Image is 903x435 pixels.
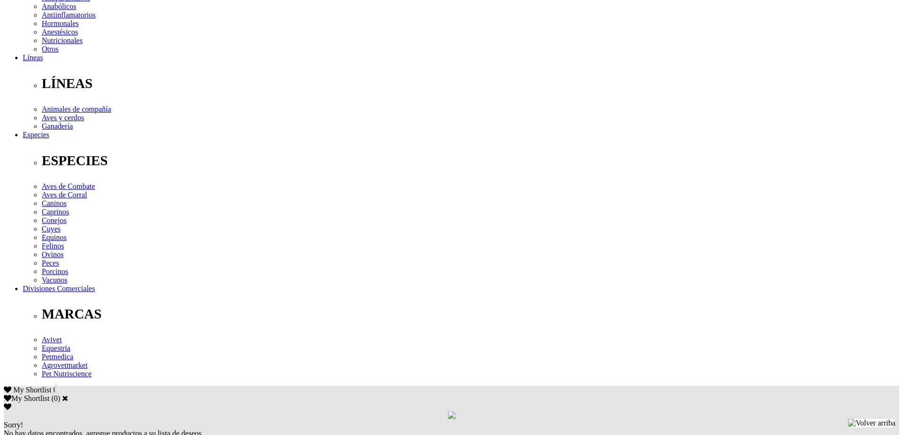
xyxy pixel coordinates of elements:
[42,105,111,113] a: Animales de compañía
[42,233,66,241] a: Equinos
[42,361,88,369] a: Agrovetmarket
[42,344,70,352] a: Equestria
[42,250,64,258] a: Ovinos
[4,394,49,402] label: My Shortlist
[13,386,51,394] span: My Shortlist
[42,370,91,378] a: Pet Nutriscience
[42,191,87,199] a: Aves de Corral
[53,386,57,394] span: 0
[448,411,456,419] img: loading.gif
[51,394,60,402] span: ( )
[42,208,69,216] a: Caprinos
[42,114,84,122] a: Aves y cerdos
[42,11,96,19] a: Antiinflamatorios
[42,199,66,207] a: Caninos
[42,76,899,91] p: LÍNEAS
[42,242,64,250] a: Felinos
[42,153,899,169] p: ESPECIES
[42,182,95,190] a: Aves de Combate
[42,353,73,361] a: Petmedica
[23,53,43,62] a: Líneas
[62,394,68,402] a: Cerrar
[54,394,58,402] label: 0
[848,419,895,427] img: Volver arriba
[23,284,95,293] a: Divisiones Comerciales
[42,259,59,267] a: Peces
[42,336,62,344] a: Avivet
[42,2,76,10] a: Anabólicos
[4,421,23,429] span: Sorry!
[42,19,79,27] a: Hormonales
[42,225,61,233] a: Cuyes
[42,306,899,322] p: MARCAS
[42,28,78,36] a: Anestésicos
[42,45,59,53] a: Otros
[23,131,49,139] a: Especies
[42,216,66,224] a: Conejos
[42,36,82,44] a: Nutricionales
[42,276,67,284] a: Vacunos
[42,267,68,275] a: Porcinos
[42,122,73,130] a: Ganadería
